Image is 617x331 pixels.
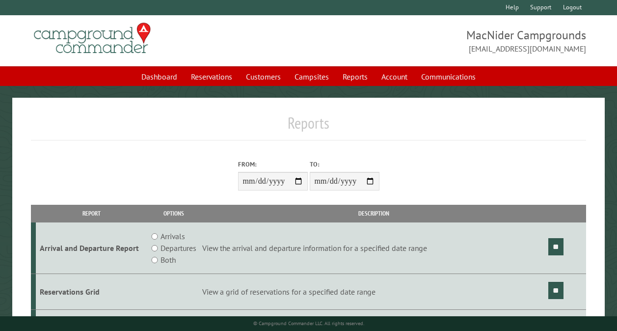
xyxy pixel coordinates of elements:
a: Communications [415,67,482,86]
a: Campsites [289,67,335,86]
td: Arrival and Departure Report [36,222,147,274]
a: Customers [240,67,287,86]
label: Departures [161,242,196,254]
th: Options [147,205,201,222]
td: Reservations Grid [36,274,147,310]
a: Account [376,67,413,86]
label: Arrivals [161,230,185,242]
label: To: [310,160,379,169]
th: Report [36,205,147,222]
a: Dashboard [135,67,183,86]
label: Both [161,254,176,266]
span: MacNider Campgrounds [EMAIL_ADDRESS][DOMAIN_NAME] [309,27,587,55]
h1: Reports [31,113,586,140]
img: Campground Commander [31,19,154,57]
th: Description [201,205,547,222]
label: From: [238,160,308,169]
a: Reservations [185,67,238,86]
a: Reports [337,67,374,86]
td: View the arrival and departure information for a specified date range [201,222,547,274]
td: View a grid of reservations for a specified date range [201,274,547,310]
small: © Campground Commander LLC. All rights reserved. [253,320,364,327]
